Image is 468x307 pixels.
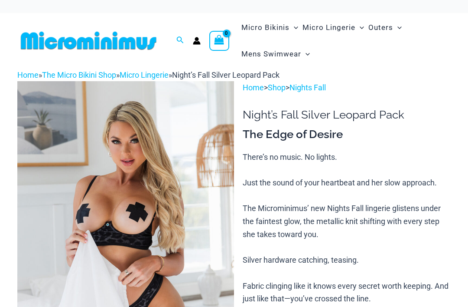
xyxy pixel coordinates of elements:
[238,13,451,69] nav: Site Navigation
[241,17,289,39] span: Micro Bikinis
[17,70,39,79] a: Home
[239,14,300,41] a: Micro BikinisMenu ToggleMenu Toggle
[193,37,201,45] a: Account icon link
[172,70,279,79] span: Night’s Fall Silver Leopard Pack
[243,83,264,92] a: Home
[209,31,229,51] a: View Shopping Cart, empty
[17,31,160,50] img: MM SHOP LOGO FLAT
[42,70,116,79] a: The Micro Bikini Shop
[268,83,286,92] a: Shop
[243,108,451,122] h1: Night’s Fall Silver Leopard Pack
[289,17,298,39] span: Menu Toggle
[289,83,326,92] a: Nights Fall
[17,70,279,79] span: » » »
[393,17,402,39] span: Menu Toggle
[366,14,404,41] a: OutersMenu ToggleMenu Toggle
[120,70,169,79] a: Micro Lingerie
[368,17,393,39] span: Outers
[243,127,451,142] h3: The Edge of Desire
[239,41,312,67] a: Mens SwimwearMenu ToggleMenu Toggle
[355,17,364,39] span: Menu Toggle
[300,14,366,41] a: Micro LingerieMenu ToggleMenu Toggle
[176,35,184,46] a: Search icon link
[243,81,451,94] p: > >
[241,43,301,65] span: Mens Swimwear
[302,17,355,39] span: Micro Lingerie
[301,43,310,65] span: Menu Toggle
